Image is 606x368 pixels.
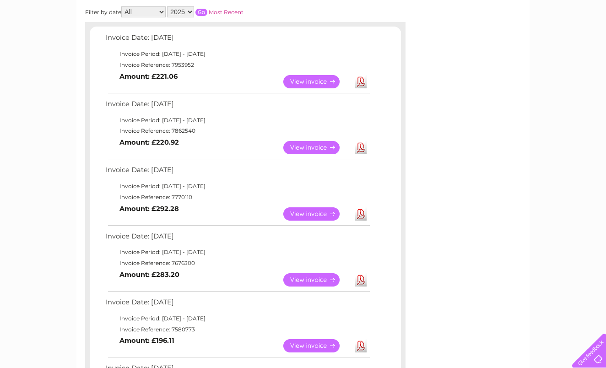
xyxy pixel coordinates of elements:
[445,39,462,46] a: Water
[103,98,371,115] td: Invoice Date: [DATE]
[103,60,371,70] td: Invoice Reference: 7953952
[103,247,371,258] td: Invoice Period: [DATE] - [DATE]
[355,273,367,287] a: Download
[103,313,371,324] td: Invoice Period: [DATE] - [DATE]
[283,339,351,352] a: View
[21,24,68,52] img: logo.png
[545,39,568,46] a: Contact
[119,138,179,146] b: Amount: £220.92
[119,271,179,279] b: Amount: £283.20
[119,336,174,345] b: Amount: £196.11
[103,258,371,269] td: Invoice Reference: 7676300
[283,141,351,154] a: View
[103,324,371,335] td: Invoice Reference: 7580773
[103,115,371,126] td: Invoice Period: [DATE] - [DATE]
[103,49,371,60] td: Invoice Period: [DATE] - [DATE]
[87,5,520,44] div: Clear Business is a trading name of Verastar Limited (registered in [GEOGRAPHIC_DATA] No. 3667643...
[283,75,351,88] a: View
[526,39,540,46] a: Blog
[209,9,243,16] a: Most Recent
[103,32,371,49] td: Invoice Date: [DATE]
[283,273,351,287] a: View
[493,39,521,46] a: Telecoms
[103,164,371,181] td: Invoice Date: [DATE]
[468,39,488,46] a: Energy
[85,6,325,17] div: Filter by date
[103,181,371,192] td: Invoice Period: [DATE] - [DATE]
[355,75,367,88] a: Download
[103,230,371,247] td: Invoice Date: [DATE]
[433,5,497,16] a: 0333 014 3131
[103,125,371,136] td: Invoice Reference: 7862540
[119,72,178,81] b: Amount: £221.06
[119,205,179,213] b: Amount: £292.28
[355,141,367,154] a: Download
[103,296,371,313] td: Invoice Date: [DATE]
[283,207,351,221] a: View
[576,39,597,46] a: Log out
[355,339,367,352] a: Download
[103,192,371,203] td: Invoice Reference: 7770110
[355,207,367,221] a: Download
